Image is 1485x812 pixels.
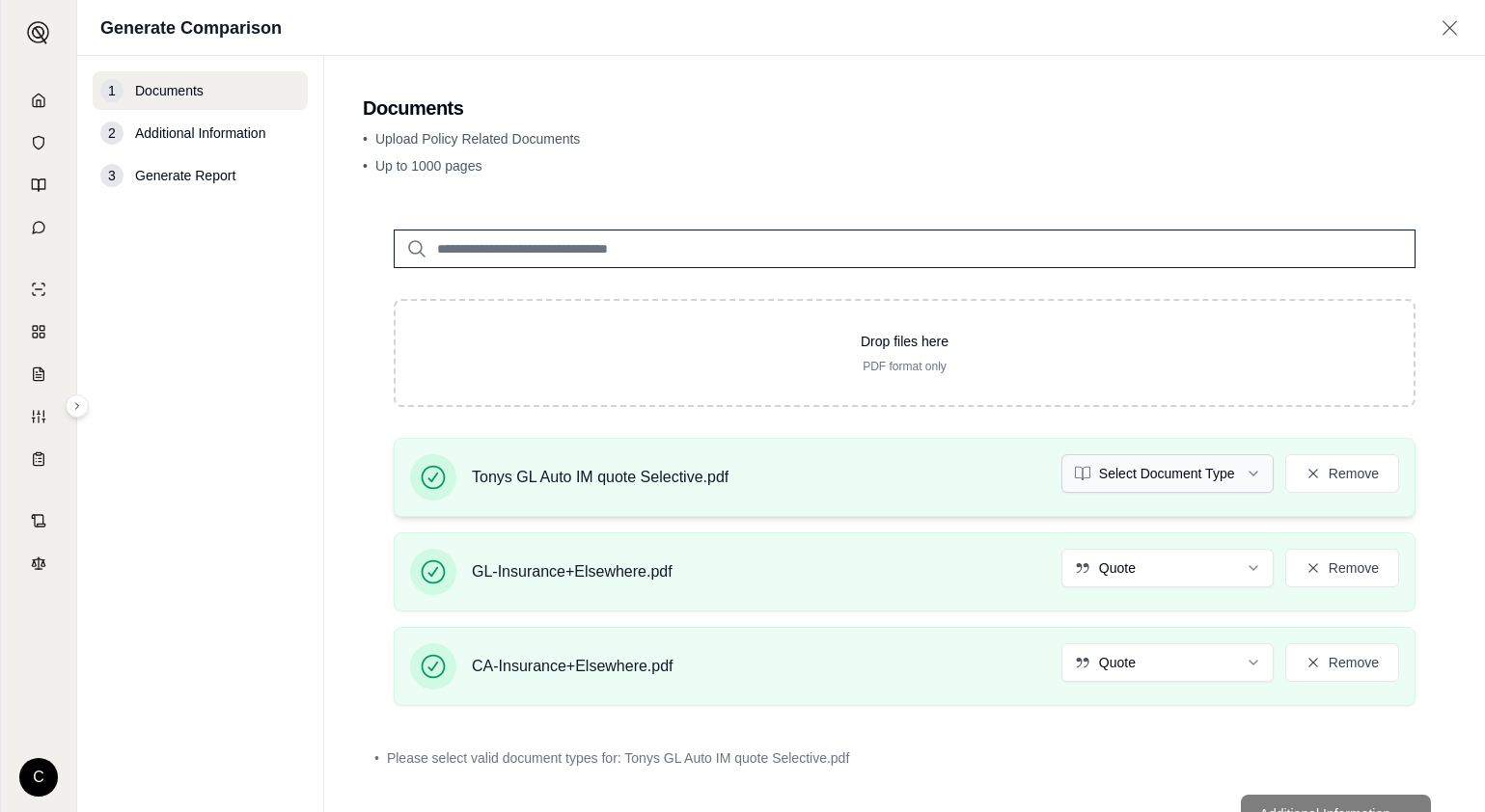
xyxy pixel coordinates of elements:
[374,748,379,768] span: •
[135,81,204,100] span: Documents
[1285,549,1399,587] button: Remove
[13,544,65,582] a: Legal Search Engine
[19,758,58,797] div: C
[66,394,89,418] button: Expand sidebar
[13,312,65,351] a: Policy Comparisons
[13,166,65,204] a: Prompt Library
[100,79,124,102] div: 1
[363,95,1446,122] h2: Documents
[472,655,674,678] span: CA-Insurance+Elsewhere.pdf
[375,131,580,147] span: Upload Policy Related Documents
[13,355,65,393] a: Claim Coverage
[13,501,65,540] a: Contract Analysis
[13,123,65,162] a: Documents Vault
[135,123,265,143] span: Additional Information
[13,270,65,309] a: Single Policy
[387,748,849,768] span: Please select valid document types for: Tonys GL Auto IM quote Selective.pdf
[13,440,65,478] a: Coverage Table
[1285,454,1399,493] button: Remove
[363,131,368,147] span: •
[472,560,673,583] span: GL-Insurance+Elsewhere.pdf
[19,14,58,52] button: Expand sidebar
[100,122,124,145] div: 2
[27,21,50,44] img: Expand sidebar
[13,397,65,436] a: Custom Report
[426,359,1383,374] p: PDF format only
[13,81,65,120] a: Home
[426,332,1383,351] p: Drop files here
[135,166,235,185] span: Generate Report
[13,208,65,247] a: Chat
[375,158,482,174] span: Up to 1000 pages
[100,14,282,41] h1: Generate Comparison
[472,466,729,489] span: Tonys GL Auto IM quote Selective.pdf
[100,164,124,187] div: 3
[1285,643,1399,682] button: Remove
[363,158,368,174] span: •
